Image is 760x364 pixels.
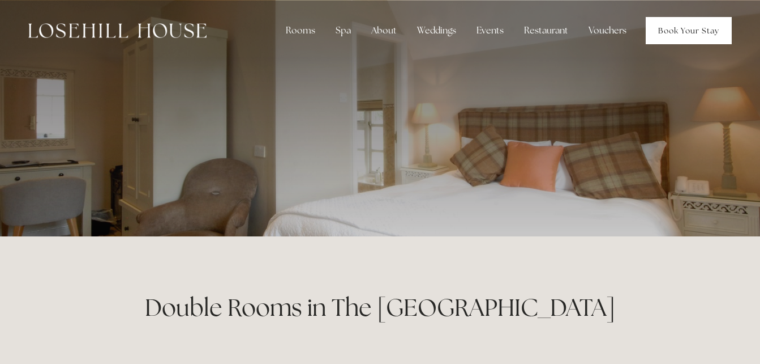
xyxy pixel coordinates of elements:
[579,19,636,42] a: Vouchers
[467,19,513,42] div: Events
[327,19,360,42] div: Spa
[408,19,465,42] div: Weddings
[277,19,324,42] div: Rooms
[110,291,651,324] h1: Double Rooms in The [GEOGRAPHIC_DATA]
[646,17,732,44] a: Book Your Stay
[28,23,207,38] img: Losehill House
[515,19,577,42] div: Restaurant
[362,19,406,42] div: About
